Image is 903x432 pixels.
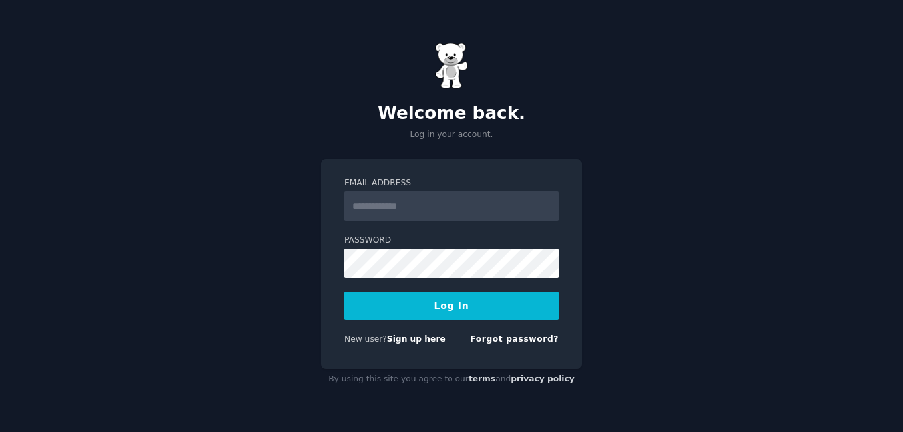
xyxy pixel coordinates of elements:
[321,129,582,141] p: Log in your account.
[435,43,468,89] img: Gummy Bear
[344,292,559,320] button: Log In
[511,374,575,383] a: privacy policy
[321,369,582,390] div: By using this site you agree to our and
[321,103,582,124] h2: Welcome back.
[344,177,559,189] label: Email Address
[344,235,559,247] label: Password
[470,334,559,344] a: Forgot password?
[469,374,495,383] a: terms
[344,334,387,344] span: New user?
[387,334,446,344] a: Sign up here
